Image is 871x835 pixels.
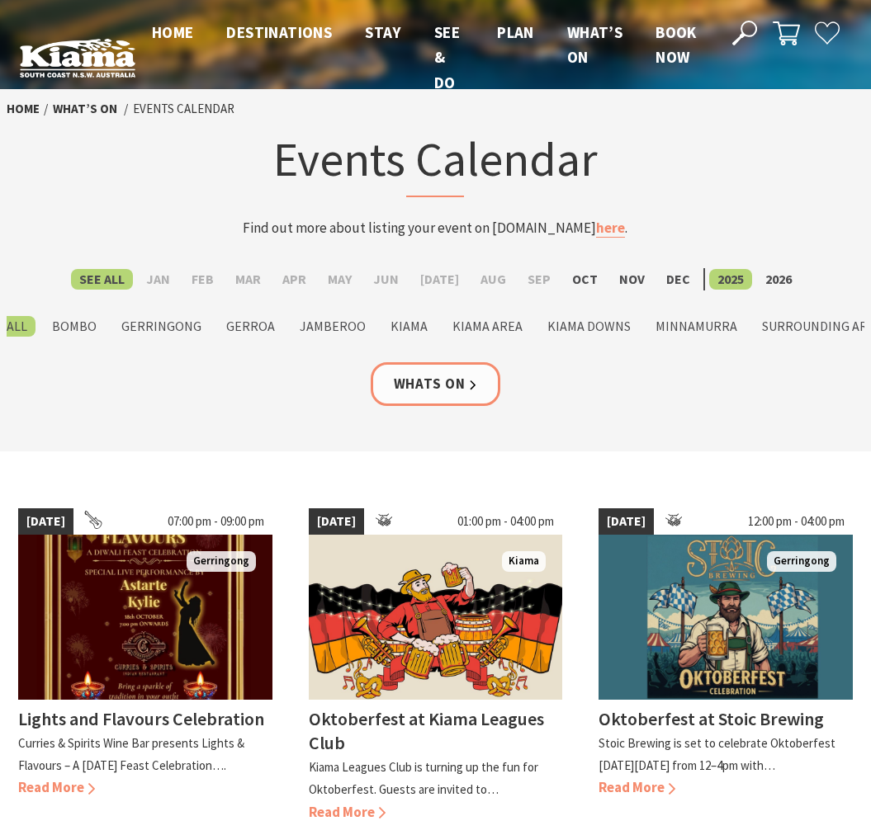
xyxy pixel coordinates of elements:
[152,217,719,239] p: Find out more about listing your event on [DOMAIN_NAME] .
[599,735,835,773] p: Stoic Brewing is set to celebrate Oktoberfest [DATE][DATE] from 12–4pm with…
[519,269,559,290] label: Sep
[18,707,264,730] h4: Lights and Flavours Celebration
[472,269,514,290] label: Aug
[159,508,272,535] span: 07:00 pm - 09:00 pm
[183,269,222,290] label: Feb
[135,20,713,95] nav: Main Menu
[740,508,853,535] span: 12:00 pm - 04:00 pm
[152,22,194,42] span: Home
[71,269,133,290] label: See All
[320,269,360,290] label: May
[658,269,698,290] label: Dec
[226,22,332,42] span: Destinations
[449,508,562,535] span: 01:00 pm - 04:00 pm
[218,316,283,337] label: Gerroa
[599,508,853,823] a: [DATE] 12:00 pm - 04:00 pm Gerringong Oktoberfest at Stoic Brewing Stoic Brewing is set to celebr...
[309,803,386,821] span: Read More
[497,22,534,42] span: Plan
[227,269,269,290] label: Mar
[18,735,244,773] p: Curries & Spirits Wine Bar presents Lights & Flavours – A [DATE] Feast Celebration….
[564,269,606,290] label: Oct
[18,778,95,796] span: Read More
[502,551,546,572] span: Kiama
[274,269,315,290] label: Apr
[309,707,544,754] h4: Oktoberfest at Kiama Leagues Club
[611,269,653,290] label: Nov
[309,759,538,797] p: Kiama Leagues Club is turning up the fun for Oktoberfest. Guests are invited to…
[371,362,501,406] a: Whats On
[20,38,135,78] img: Kiama Logo
[152,128,719,196] h1: Events Calendar
[382,316,436,337] label: Kiama
[18,508,272,823] a: [DATE] 07:00 pm - 09:00 pm Gerringong Lights and Flavours Celebration Curries & Spirits Wine Bar ...
[596,219,625,238] a: here
[599,778,675,796] span: Read More
[44,316,105,337] label: Bombo
[757,269,800,290] label: 2026
[412,269,467,290] label: [DATE]
[709,269,752,290] label: 2025
[567,22,622,67] span: What’s On
[309,535,563,700] img: German Oktoberfest, Beer
[434,22,460,92] span: See & Do
[187,551,256,572] span: Gerringong
[656,22,697,67] span: Book now
[599,707,824,730] h4: Oktoberfest at Stoic Brewing
[291,316,374,337] label: Jamberoo
[767,551,836,572] span: Gerringong
[444,316,531,337] label: Kiama Area
[309,508,364,535] span: [DATE]
[599,508,654,535] span: [DATE]
[138,269,178,290] label: Jan
[647,316,746,337] label: Minnamurra
[18,508,73,535] span: [DATE]
[365,269,407,290] label: Jun
[309,508,563,823] a: [DATE] 01:00 pm - 04:00 pm German Oktoberfest, Beer Kiama Oktoberfest at Kiama Leagues Club Kiama...
[365,22,401,42] span: Stay
[113,316,210,337] label: Gerringong
[539,316,639,337] label: Kiama Downs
